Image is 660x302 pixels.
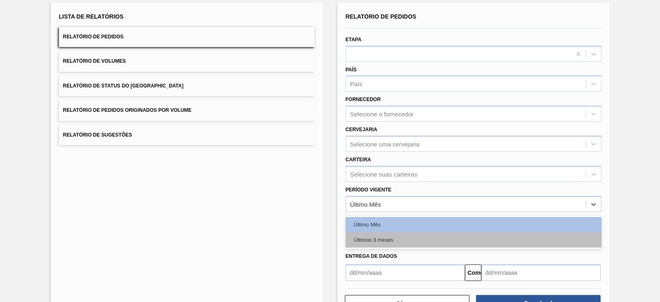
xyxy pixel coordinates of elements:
font: Selecione o fornecedor [350,111,414,118]
font: Último Mês [350,201,381,208]
input: dd/mm/aaaa [481,264,601,281]
font: Lista de Relatórios [59,13,124,20]
font: Relatório de Volumes [63,59,126,64]
font: Relatório de Pedidos Originados por Volume [63,108,192,113]
button: Relatório de Volumes [59,51,315,71]
font: Relatório de Status do [GEOGRAPHIC_DATA] [63,83,184,89]
font: País [346,67,357,73]
font: País [350,80,363,87]
font: Período Vigente [346,187,391,193]
button: Relatório de Pedidos Originados por Volume [59,100,315,120]
font: Cervejaria [346,127,377,132]
font: Selecione suas carteiras [350,170,417,177]
font: Comeu [468,269,487,276]
font: Relatório de Sugestões [63,132,132,138]
font: Últimos 3 meses [354,237,394,243]
font: Selecione uma cervejaria [350,140,420,147]
button: Relatório de Status do [GEOGRAPHIC_DATA] [59,76,315,96]
button: Comeu [465,264,481,281]
button: Relatório de Sugestões [59,125,315,145]
font: Etapa [346,37,362,42]
font: Último Mês [354,222,381,228]
font: Relatório de Pedidos [346,13,417,20]
input: dd/mm/aaaa [346,264,465,281]
button: Relatório de Pedidos [59,27,315,47]
font: Fornecedor [346,97,381,102]
font: Relatório de Pedidos [63,34,124,40]
font: Entrega de dados [346,253,397,259]
font: Carteira [346,157,371,163]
